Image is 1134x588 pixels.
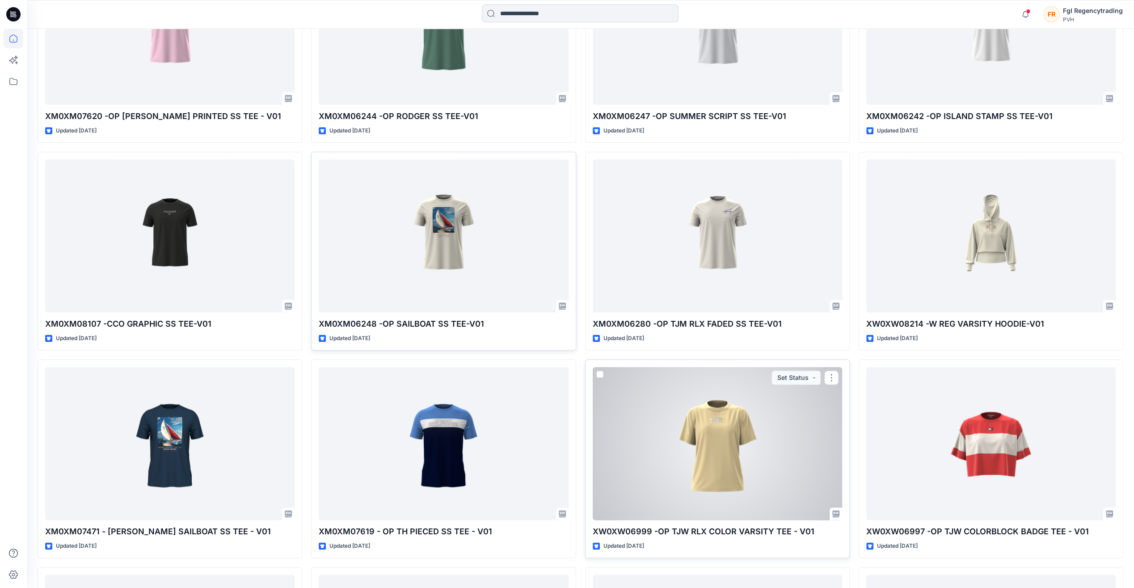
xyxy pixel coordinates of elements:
[866,525,1116,538] p: XW0XW06997 -OP TJW COLORBLOCK BADGE TEE - V01
[319,159,568,312] a: XM0XM06248 -OP SAILBOAT SS TEE-V01
[329,541,370,551] p: Updated [DATE]
[329,334,370,343] p: Updated [DATE]
[56,541,97,551] p: Updated [DATE]
[319,110,568,123] p: XM0XM06244 -OP RODGER SS TEE-V01
[329,126,370,136] p: Updated [DATE]
[45,110,295,123] p: XM0XM07620 -OP [PERSON_NAME] PRINTED SS TEE - V01
[593,367,842,520] a: XW0XW06999 -OP TJW RLX COLOR VARSITY TEE - V01
[593,318,842,330] p: XM0XM06280 -OP TJM RLX FADED SS TEE-V01
[877,334,918,343] p: Updated [DATE]
[56,334,97,343] p: Updated [DATE]
[866,110,1116,123] p: XM0XM06242 -OP ISLAND STAMP SS TEE-V01
[603,126,644,136] p: Updated [DATE]
[603,334,644,343] p: Updated [DATE]
[56,126,97,136] p: Updated [DATE]
[1063,16,1123,23] div: PVH
[877,126,918,136] p: Updated [DATE]
[45,525,295,538] p: XM0XM07471 - [PERSON_NAME] SAILBOAT SS TEE - V01
[877,541,918,551] p: Updated [DATE]
[593,110,842,123] p: XM0XM06247 -OP SUMMER SCRIPT SS TEE-V01
[45,318,295,330] p: XM0XM08107 -CCO GRAPHIC SS TEE-V01
[1043,6,1059,22] div: FR
[866,318,1116,330] p: XW0XW08214 -W REG VARSITY HOODIE-V01
[319,525,568,538] p: XM0XM07619 - OP TH PIECED SS TEE - V01
[45,367,295,520] a: XM0XM07471 - KOHL SAILBOAT SS TEE - V01
[866,367,1116,520] a: XW0XW06997 -OP TJW COLORBLOCK BADGE TEE - V01
[1063,5,1123,16] div: Fgl Regencytrading
[866,159,1116,312] a: XW0XW08214 -W REG VARSITY HOODIE-V01
[603,541,644,551] p: Updated [DATE]
[593,159,842,312] a: XM0XM06280 -OP TJM RLX FADED SS TEE-V01
[593,525,842,538] p: XW0XW06999 -OP TJW RLX COLOR VARSITY TEE - V01
[319,367,568,520] a: XM0XM07619 - OP TH PIECED SS TEE - V01
[45,159,295,312] a: XM0XM08107 -CCO GRAPHIC SS TEE-V01
[319,318,568,330] p: XM0XM06248 -OP SAILBOAT SS TEE-V01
